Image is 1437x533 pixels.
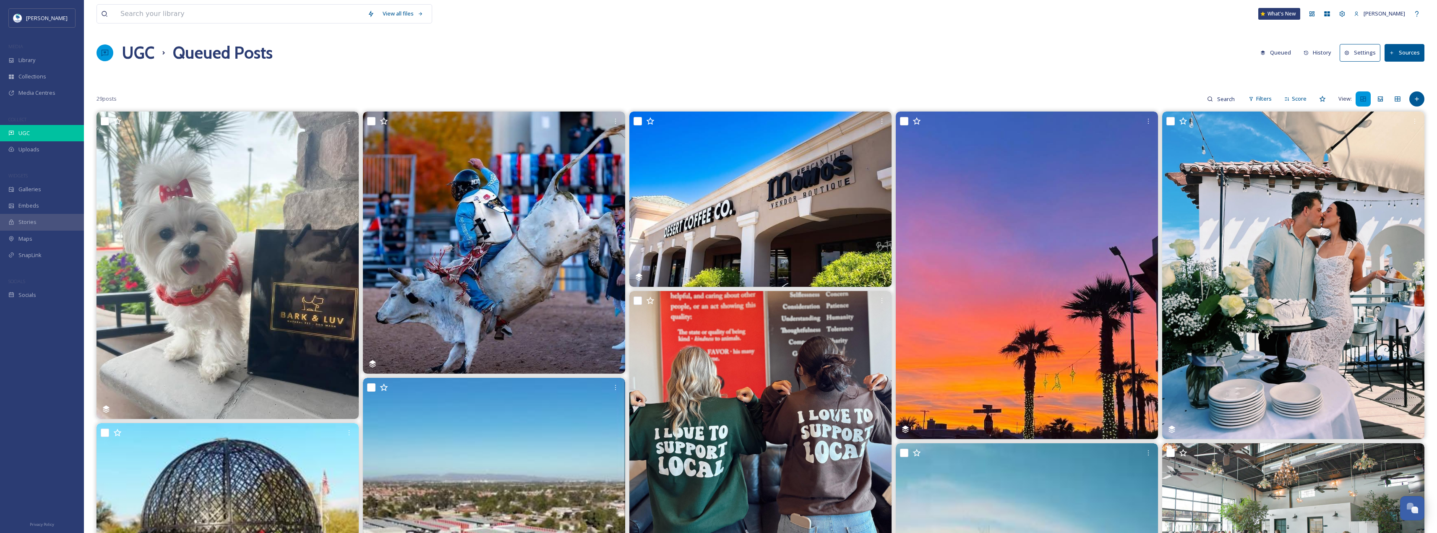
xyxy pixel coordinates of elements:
img: 432487869_887847589757364_4796375296375744141_n.jpg [96,112,359,419]
button: Queued [1256,44,1295,61]
input: Search your library [116,5,363,23]
a: Settings [1340,44,1385,61]
span: Stories [18,218,37,226]
span: SnapLink [18,251,42,259]
span: Embeds [18,202,39,210]
span: Score [1292,95,1307,103]
button: Settings [1340,44,1380,61]
span: View: [1338,95,1352,103]
button: Open Chat [1400,496,1424,520]
a: What's New [1258,8,1300,20]
img: Celebrating something special? 🎉 From birthdays to bridal showers, Bottle & Bean is the perfect s... [1162,112,1424,439]
a: View all files [378,5,428,22]
button: Sources [1385,44,1424,61]
h1: Queued Posts [173,40,273,65]
span: Maps [18,235,32,243]
span: Socials [18,291,36,299]
span: Galleries [18,185,41,193]
a: UGC [122,40,154,65]
span: Filters [1256,95,1272,103]
span: [PERSON_NAME] [1364,10,1405,17]
span: MEDIA [8,43,23,49]
span: 29 posts [96,95,117,103]
img: 471569101_18477617176034941_4121651036665666169_n.jpg [896,112,1158,439]
img: 474153806_18056956102966328_1954497935257457249_n.jpg [629,112,892,287]
button: History [1299,44,1336,61]
span: Media Centres [18,89,55,97]
a: Privacy Policy [30,519,54,529]
a: History [1299,44,1340,61]
span: COLLECT [8,116,26,122]
span: UGC [18,129,30,137]
span: [PERSON_NAME] [26,14,68,22]
span: Collections [18,73,46,81]
span: Library [18,56,35,64]
img: 422890452_18076055428452715_1701741071229087628_n.jpg [363,112,625,374]
a: [PERSON_NAME] [1350,5,1409,22]
img: download.jpeg [13,14,22,22]
span: Privacy Policy [30,522,54,527]
a: Queued [1256,44,1299,61]
span: SOCIALS [8,278,25,284]
input: Search [1213,91,1240,107]
span: Uploads [18,146,39,153]
span: WIDGETS [8,172,28,179]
